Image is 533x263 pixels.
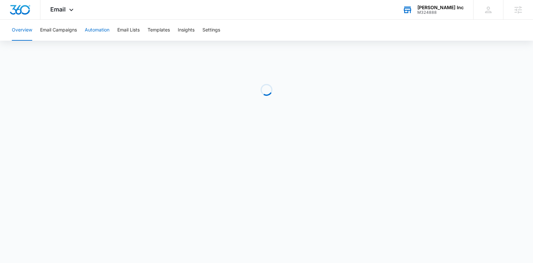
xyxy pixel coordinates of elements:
[85,20,109,41] button: Automation
[417,10,464,15] div: account id
[12,20,32,41] button: Overview
[40,20,77,41] button: Email Campaigns
[417,5,464,10] div: account name
[202,20,220,41] button: Settings
[50,6,66,13] span: Email
[117,20,140,41] button: Email Lists
[148,20,170,41] button: Templates
[178,20,195,41] button: Insights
